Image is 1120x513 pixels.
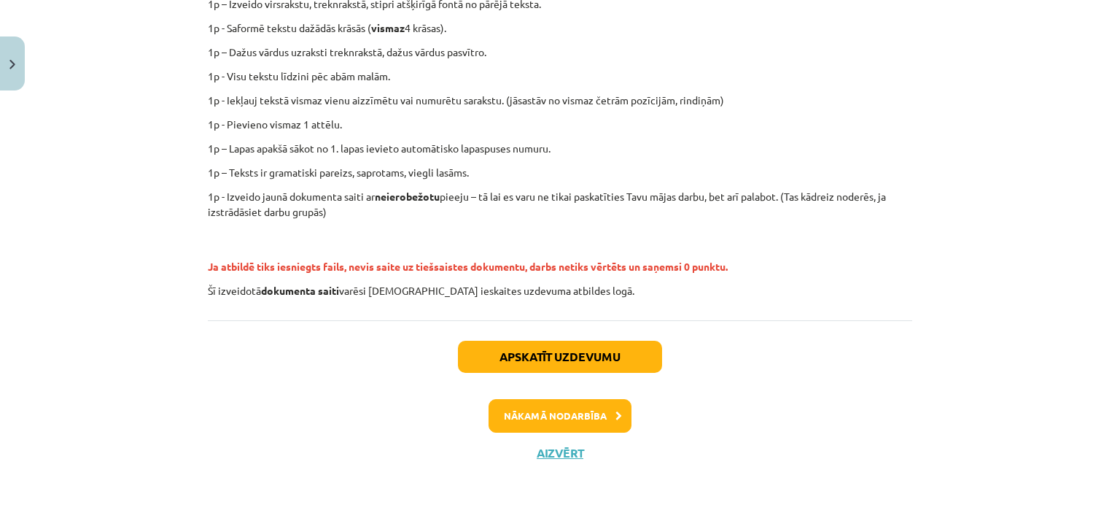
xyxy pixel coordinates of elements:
button: Apskatīt uzdevumu [458,341,662,373]
strong: vismaz [371,21,405,34]
p: 1p – Lapas apakšā sākot no 1. lapas ievieto automātisko lapaspuses numuru. [208,141,912,156]
p: 1p - Visu tekstu līdzini pēc abām malām. [208,69,912,84]
p: 1p - Pievieno vismaz 1 attēlu. [208,117,912,132]
strong: neierobežotu [375,190,440,203]
img: icon-close-lesson-0947bae3869378f0d4975bcd49f059093ad1ed9edebbc8119c70593378902aed.svg [9,60,15,69]
p: 1p – Dažus vārdus uzraksti treknrakstā, dažus vārdus pasvītro. [208,45,912,60]
button: Nākamā nodarbība [489,399,631,433]
p: 1p - Saformē tekstu dažādās krāsās ( 4 krāsas). [208,20,912,36]
p: Šī izveidotā varēsi [DEMOGRAPHIC_DATA] ieskaites uzdevuma atbildes logā. [208,283,912,298]
strong: dokumenta saiti [261,284,339,297]
p: 1p - Izveido jaunā dokumenta saiti ar pieeju – tā lai es varu ne tikai paskatīties Tavu mājas dar... [208,189,912,220]
p: 1p – Teksts ir gramatiski pareizs, saprotams, viegli lasāms. [208,165,912,180]
span: Ja atbildē tiks iesniegts fails, nevis saite uz tiešsaistes dokumentu, darbs netiks vērtēts un sa... [208,260,728,273]
p: 1p - Iekļauj tekstā vismaz vienu aizzīmētu vai numurētu sarakstu. (jāsastāv no vismaz četrām pozī... [208,93,912,108]
button: Aizvērt [532,446,588,460]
